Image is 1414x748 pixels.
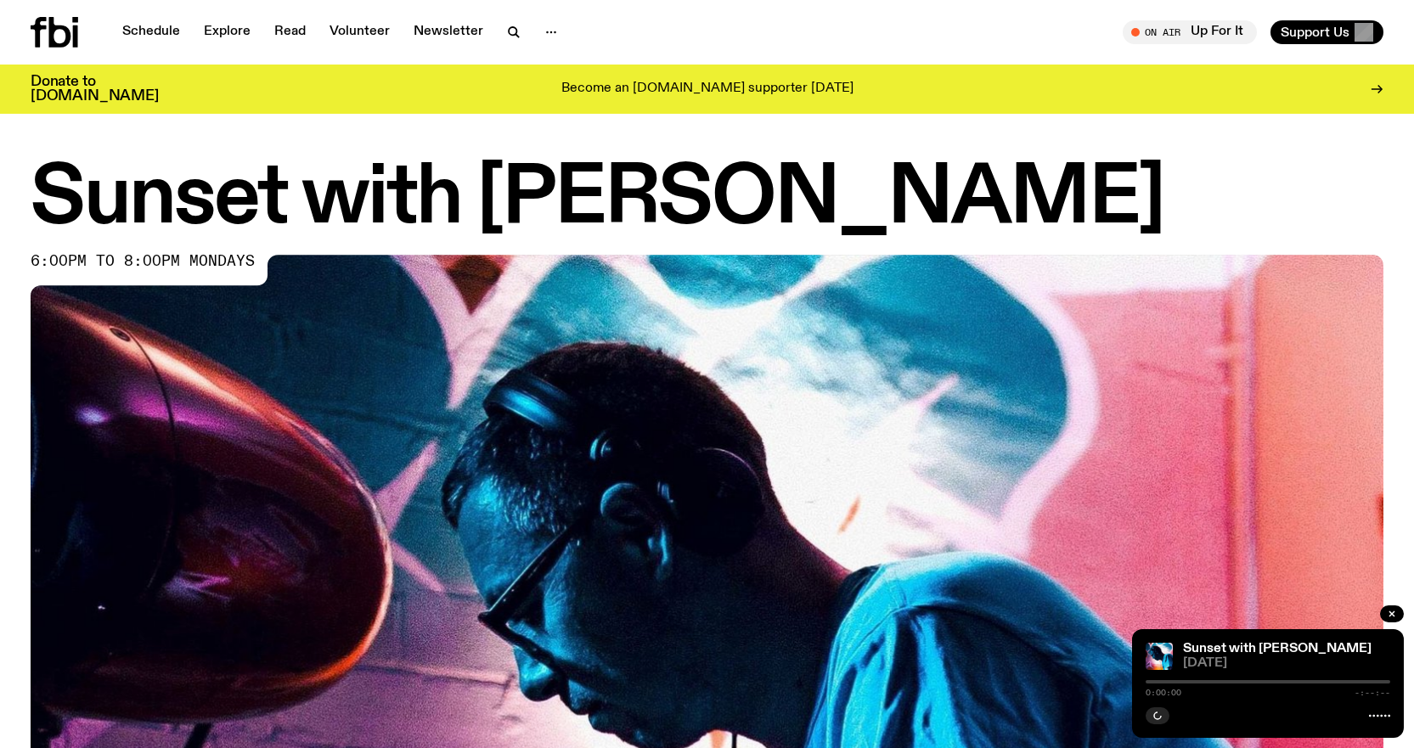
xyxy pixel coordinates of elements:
[1123,20,1257,44] button: On AirUp For It
[264,20,316,44] a: Read
[319,20,400,44] a: Volunteer
[194,20,261,44] a: Explore
[1355,689,1390,697] span: -:--:--
[1146,643,1173,670] img: Simon Caldwell stands side on, looking downwards. He has headphones on. Behind him is a brightly ...
[1183,642,1372,655] a: Sunset with [PERSON_NAME]
[1281,25,1349,40] span: Support Us
[561,82,853,97] p: Become an [DOMAIN_NAME] supporter [DATE]
[112,20,190,44] a: Schedule
[1141,25,1248,38] span: Tune in live
[31,75,159,104] h3: Donate to [DOMAIN_NAME]
[403,20,493,44] a: Newsletter
[1270,20,1383,44] button: Support Us
[31,161,1383,238] h1: Sunset with [PERSON_NAME]
[1183,657,1390,670] span: [DATE]
[1146,689,1181,697] span: 0:00:00
[31,255,255,268] span: 6:00pm to 8:00pm mondays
